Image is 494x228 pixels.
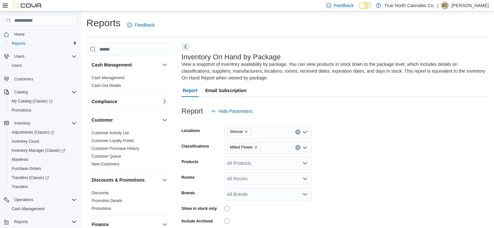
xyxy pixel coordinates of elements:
[6,137,79,146] button: Inventory Count
[442,2,448,9] span: EC
[92,191,109,195] a: Discounts
[9,138,77,145] span: Inventory Count
[92,177,159,183] button: Discounts & Promotions
[9,62,77,69] span: Users
[302,192,308,197] button: Open list of options
[205,84,247,97] span: Email Subscription
[182,175,195,180] label: Rooms
[334,2,354,9] span: Feedback
[14,197,33,202] span: Operations
[92,206,111,211] a: Promotions
[451,2,489,9] p: [PERSON_NAME]
[9,147,68,154] a: Inventory Manager (Classic)
[182,219,213,224] label: Include Archived
[6,164,79,173] button: Purchase Orders
[302,161,308,166] button: Open list of options
[208,105,255,118] button: Hide Parameters
[9,128,77,136] span: Adjustments (Classic)
[302,176,308,181] button: Open list of options
[92,146,139,151] span: Customer Purchase History
[302,129,308,135] button: Open list of options
[12,166,41,171] span: Purchase Orders
[182,190,195,196] label: Brands
[6,106,79,115] button: Promotions
[6,146,79,155] a: Inventory Manager (Classic)
[92,221,159,228] button: Finance
[12,218,31,226] button: Reports
[14,219,28,224] span: Reports
[9,128,57,136] a: Adjustments (Classic)
[182,128,200,133] label: Locations
[254,145,258,149] button: Remove Milled Flower from selection in this group
[14,32,25,37] span: Home
[9,138,42,145] a: Inventory Count
[183,84,197,97] span: Report
[14,54,24,59] span: Users
[295,145,300,150] button: Clear input
[6,182,79,191] button: Transfers
[9,165,77,173] span: Purchase Orders
[12,99,53,104] span: My Catalog (Classic)
[92,131,129,135] a: Customer Activity List
[92,146,139,151] a: Customer Purchase History
[182,107,203,115] h3: Report
[12,53,77,60] span: Users
[12,88,30,96] button: Catalog
[12,196,36,204] button: Operations
[182,43,189,51] button: Next
[6,39,79,48] button: Reports
[12,30,27,38] a: Home
[6,173,79,182] a: Transfers (Classic)
[359,2,373,9] input: Dark Mode
[302,145,308,150] button: Open list of options
[9,156,77,163] span: Manifests
[161,116,169,124] button: Customer
[6,204,79,213] button: Cash Management
[92,62,132,68] h3: Cash Management
[182,159,198,164] label: Products
[9,205,77,213] span: Cash Management
[12,184,28,189] span: Transfers
[92,83,121,88] a: Cash Out Details
[13,2,42,9] img: Cova
[12,119,33,127] button: Inventory
[92,198,122,203] a: Promotion Details
[12,75,36,83] a: Customers
[92,98,117,105] h3: Compliance
[92,221,109,228] h3: Finance
[12,157,28,162] span: Manifests
[9,183,31,191] a: Transfers
[295,129,300,135] button: Clear input
[6,97,79,106] a: My Catalog (Classic)
[86,17,120,30] h1: Reports
[92,138,134,143] a: Customer Loyalty Points
[9,40,28,47] a: Reports
[12,130,54,135] span: Adjustments (Classic)
[227,128,251,135] span: Simcoe
[161,61,169,69] button: Cash Management
[92,117,159,123] button: Customer
[14,90,28,95] span: Catalog
[182,206,217,211] label: Show in stock only
[12,148,65,153] span: Inventory Manager (Classic)
[219,108,253,114] span: Hide Parameters
[9,205,47,213] a: Cash Management
[92,75,124,80] span: Cash Management
[124,18,157,31] a: Feedback
[92,198,122,203] span: Promotion Details
[1,195,79,204] button: Operations
[92,162,119,166] a: New Customers
[161,176,169,184] button: Discounts & Promotions
[12,206,44,211] span: Cash Management
[9,156,31,163] a: Manifests
[12,75,77,83] span: Customers
[12,30,77,38] span: Home
[92,62,159,68] button: Cash Management
[86,74,174,92] div: Cash Management
[12,108,32,113] span: Promotions
[1,217,79,226] button: Reports
[12,88,77,96] span: Catalog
